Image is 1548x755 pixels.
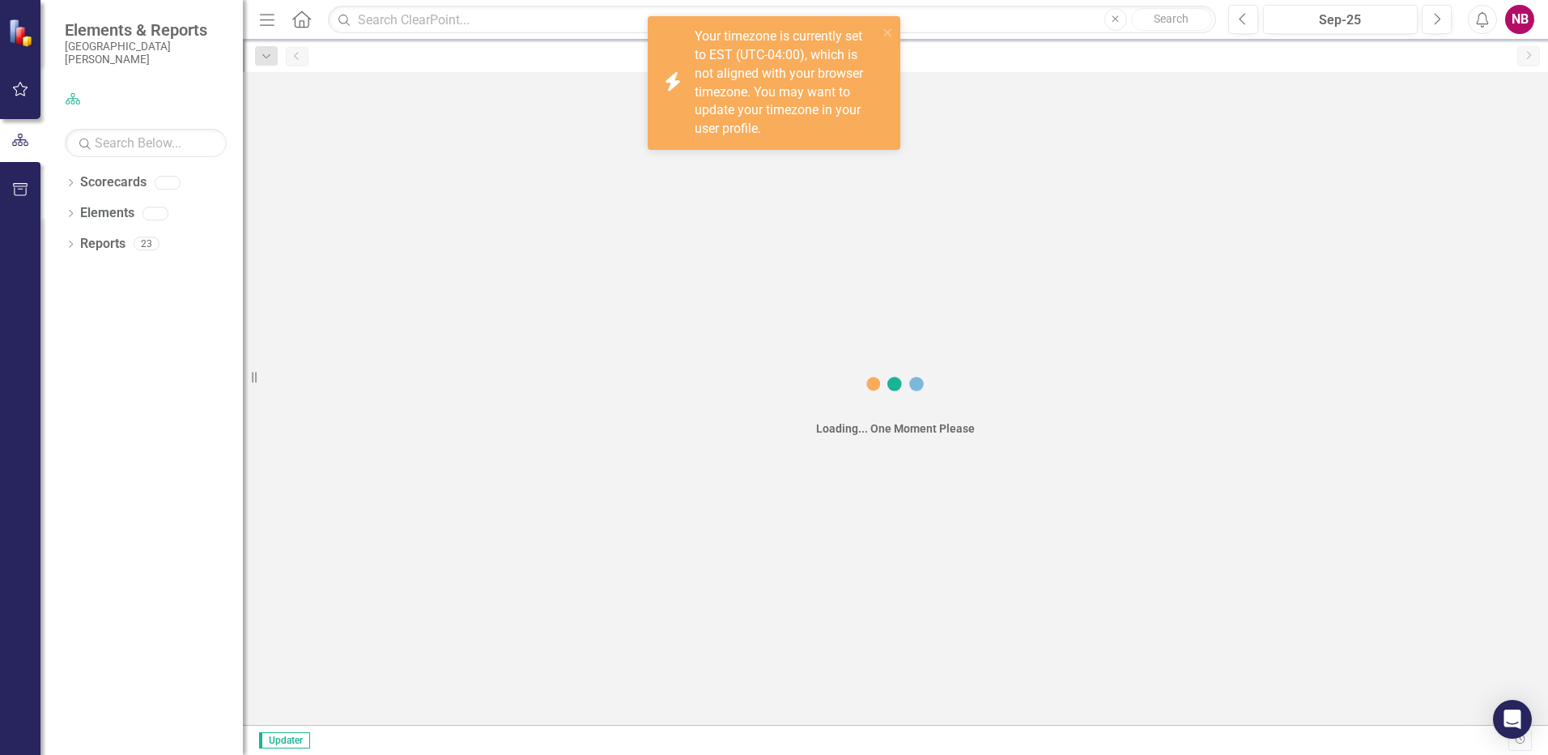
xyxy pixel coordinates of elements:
input: Search Below... [65,129,227,157]
div: 23 [134,237,159,251]
small: [GEOGRAPHIC_DATA][PERSON_NAME] [65,40,227,66]
button: Sep-25 [1263,5,1418,34]
span: Updater [259,732,310,749]
div: Loading... One Moment Please [816,420,975,437]
button: Search [1131,8,1212,31]
a: Elements [80,204,134,223]
div: Your timezone is currently set to EST (UTC-04:00), which is not aligned with your browser timezon... [695,28,878,139]
input: Search ClearPoint... [328,6,1216,34]
button: NB [1505,5,1534,34]
a: Reports [80,235,125,254]
img: ClearPoint Strategy [8,19,36,47]
a: Scorecards [80,173,147,192]
span: Elements & Reports [65,20,227,40]
span: Search [1154,12,1189,25]
div: Sep-25 [1269,11,1412,30]
button: close [882,23,894,41]
div: Open Intercom Messenger [1493,700,1532,739]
